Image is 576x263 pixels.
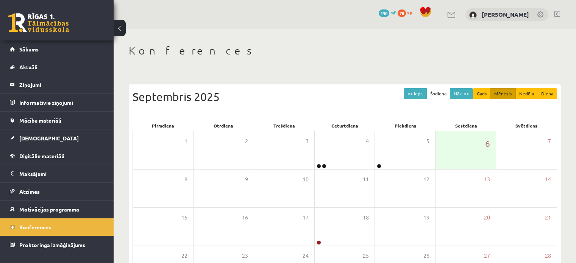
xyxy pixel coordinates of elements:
div: Piekdiena [375,120,436,131]
a: Ziņojumi [10,76,104,93]
span: 25 [363,252,369,260]
span: [DEMOGRAPHIC_DATA] [19,135,79,142]
span: Aktuāli [19,64,37,70]
div: Sestdiena [436,120,496,131]
span: 7 [548,137,551,145]
img: Sofija Spure [469,11,477,19]
span: Atzīmes [19,188,40,195]
span: Sākums [19,46,39,53]
button: Diena [537,88,557,99]
span: 22 [181,252,187,260]
a: Maksājumi [10,165,104,182]
span: Motivācijas programma [19,206,79,213]
span: 11 [363,175,369,184]
a: Proktoringa izmēģinājums [10,236,104,254]
div: Pirmdiena [133,120,193,131]
span: mP [390,9,396,16]
a: [PERSON_NAME] [482,11,529,18]
a: 130 mP [379,9,396,16]
button: << Iepr. [404,88,427,99]
span: 4 [366,137,369,145]
span: 12 [423,175,429,184]
span: Digitālie materiāli [19,153,64,159]
a: Digitālie materiāli [10,147,104,165]
a: Sākums [10,40,104,58]
span: 2 [245,137,248,145]
a: Motivācijas programma [10,201,104,218]
span: 20 [484,213,490,222]
button: Nāk. >> [450,88,473,99]
span: 18 [363,213,369,222]
button: Šodiena [426,88,450,99]
legend: Informatīvie ziņojumi [19,94,104,111]
div: Svētdiena [496,120,557,131]
span: 3 [306,137,309,145]
span: 78 [398,9,406,17]
a: Rīgas 1. Tālmācības vidusskola [8,13,69,32]
div: Trešdiena [254,120,314,131]
span: 1 [184,137,187,145]
span: 15 [181,213,187,222]
span: 23 [242,252,248,260]
span: 5 [426,137,429,145]
a: Informatīvie ziņojumi [10,94,104,111]
a: [DEMOGRAPHIC_DATA] [10,129,104,147]
h1: Konferences [129,44,561,57]
span: 17 [303,213,309,222]
a: Mācību materiāli [10,112,104,129]
span: 16 [242,213,248,222]
span: 21 [545,213,551,222]
legend: Ziņojumi [19,76,104,93]
span: 13 [484,175,490,184]
span: 14 [545,175,551,184]
a: 78 xp [398,9,416,16]
button: Mēnesis [490,88,516,99]
span: 130 [379,9,389,17]
div: Septembris 2025 [133,88,557,105]
a: Atzīmes [10,183,104,200]
span: 19 [423,213,429,222]
span: xp [407,9,412,16]
button: Nedēļa [515,88,538,99]
span: 8 [184,175,187,184]
span: Proktoringa izmēģinājums [19,241,85,248]
span: 10 [303,175,309,184]
span: 9 [245,175,248,184]
button: Gads [473,88,491,99]
legend: Maksājumi [19,165,104,182]
span: 26 [423,252,429,260]
div: Otrdiena [193,120,254,131]
span: 6 [485,137,490,150]
span: Mācību materiāli [19,117,61,124]
span: Konferences [19,224,51,230]
span: 27 [484,252,490,260]
div: Ceturtdiena [314,120,375,131]
a: Aktuāli [10,58,104,76]
span: 24 [303,252,309,260]
span: 28 [545,252,551,260]
a: Konferences [10,218,104,236]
